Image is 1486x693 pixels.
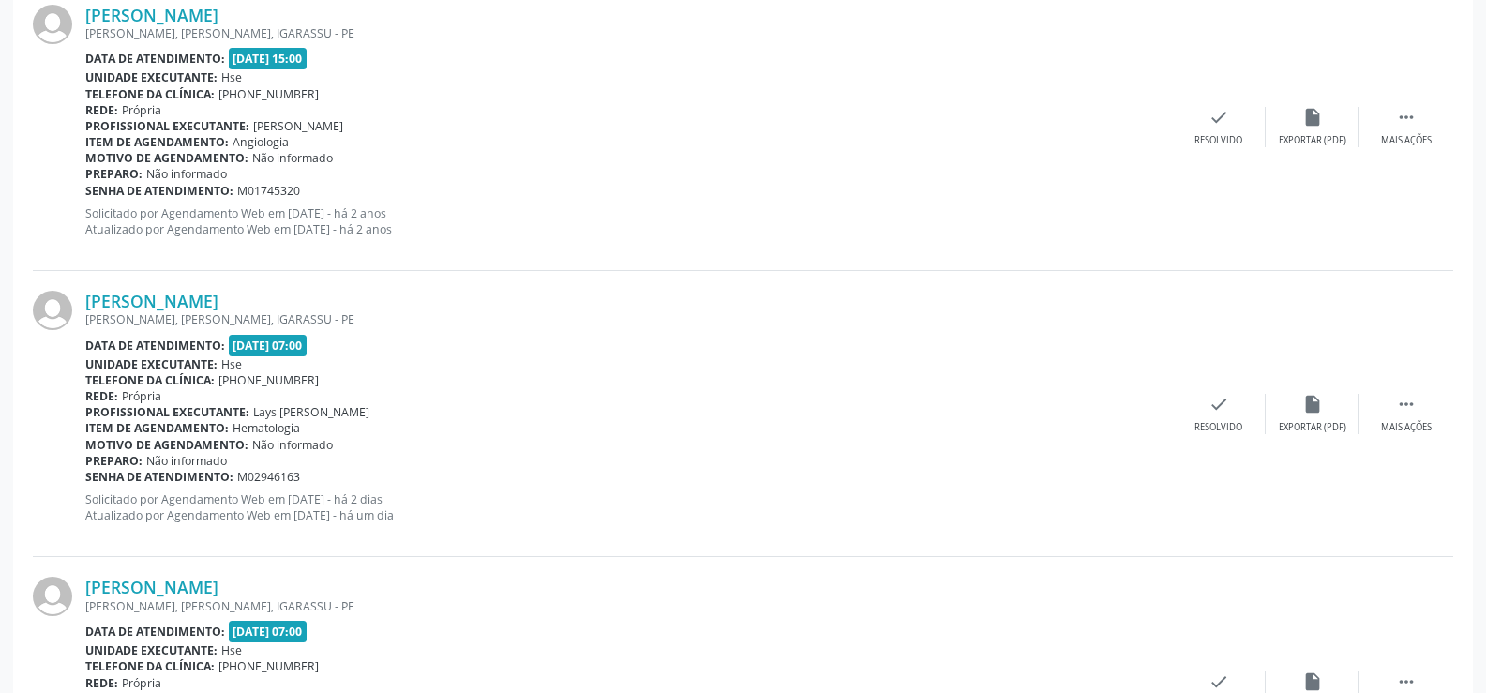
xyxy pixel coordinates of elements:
i: insert_drive_file [1302,394,1323,414]
img: img [33,577,72,616]
b: Data de atendimento: [85,624,225,640]
b: Senha de atendimento: [85,469,233,485]
span: Não informado [252,150,333,166]
i:  [1396,107,1417,128]
span: [DATE] 15:00 [229,48,308,69]
p: Solicitado por Agendamento Web em [DATE] - há 2 anos Atualizado por Agendamento Web em [DATE] - h... [85,205,1172,237]
span: [PHONE_NUMBER] [218,658,319,674]
p: Solicitado por Agendamento Web em [DATE] - há 2 dias Atualizado por Agendamento Web em [DATE] - h... [85,491,1172,523]
b: Telefone da clínica: [85,372,215,388]
div: [PERSON_NAME], [PERSON_NAME], IGARASSU - PE [85,598,1172,614]
b: Motivo de agendamento: [85,437,248,453]
b: Item de agendamento: [85,134,229,150]
b: Rede: [85,102,118,118]
div: [PERSON_NAME], [PERSON_NAME], IGARASSU - PE [85,25,1172,41]
b: Data de atendimento: [85,338,225,354]
b: Preparo: [85,166,143,182]
span: Própria [122,675,161,691]
b: Rede: [85,675,118,691]
b: Profissional executante: [85,118,249,134]
div: Exportar (PDF) [1279,134,1346,147]
span: Própria [122,388,161,404]
span: Lays [PERSON_NAME] [253,404,369,420]
i: insert_drive_file [1302,107,1323,128]
b: Telefone da clínica: [85,86,215,102]
span: Não informado [146,166,227,182]
b: Unidade executante: [85,356,218,372]
b: Preparo: [85,453,143,469]
a: [PERSON_NAME] [85,291,218,311]
div: Exportar (PDF) [1279,421,1346,434]
span: Não informado [252,437,333,453]
b: Unidade executante: [85,642,218,658]
i:  [1396,671,1417,692]
span: M02946163 [237,469,300,485]
i: check [1208,671,1229,692]
span: Angiologia [233,134,289,150]
div: Mais ações [1381,134,1432,147]
i: insert_drive_file [1302,671,1323,692]
div: Mais ações [1381,421,1432,434]
b: Profissional executante: [85,404,249,420]
div: [PERSON_NAME], [PERSON_NAME], IGARASSU - PE [85,311,1172,327]
b: Senha de atendimento: [85,183,233,199]
span: Não informado [146,453,227,469]
i: check [1208,394,1229,414]
a: [PERSON_NAME] [85,577,218,597]
b: Data de atendimento: [85,51,225,67]
b: Unidade executante: [85,69,218,85]
span: [PHONE_NUMBER] [218,372,319,388]
div: Resolvido [1194,134,1242,147]
b: Telefone da clínica: [85,658,215,674]
span: M01745320 [237,183,300,199]
i:  [1396,394,1417,414]
span: Hse [221,642,242,658]
b: Item de agendamento: [85,420,229,436]
b: Motivo de agendamento: [85,150,248,166]
a: [PERSON_NAME] [85,5,218,25]
i: check [1208,107,1229,128]
b: Rede: [85,388,118,404]
span: Hse [221,356,242,372]
span: [DATE] 07:00 [229,621,308,642]
img: img [33,291,72,330]
span: [PHONE_NUMBER] [218,86,319,102]
span: Hematologia [233,420,300,436]
span: [DATE] 07:00 [229,335,308,356]
span: Própria [122,102,161,118]
img: img [33,5,72,44]
span: Hse [221,69,242,85]
div: Resolvido [1194,421,1242,434]
span: [PERSON_NAME] [253,118,343,134]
